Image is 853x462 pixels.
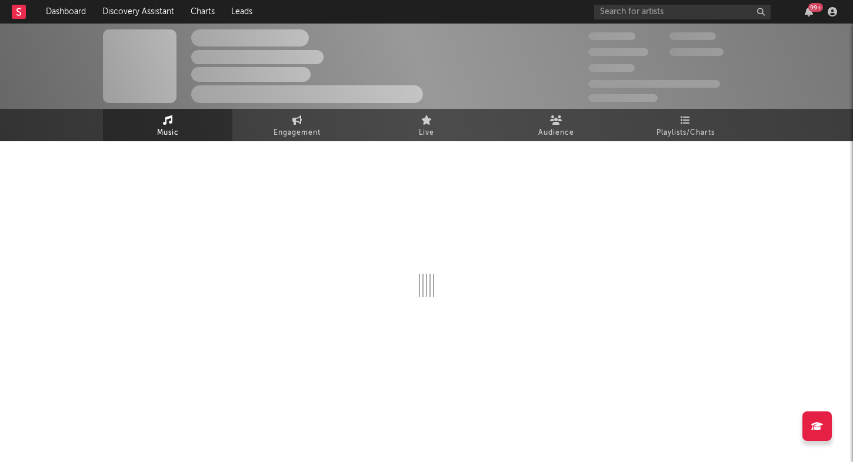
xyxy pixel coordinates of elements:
a: Engagement [232,109,362,141]
span: Playlists/Charts [657,126,715,140]
span: 50,000,000 [588,48,648,56]
span: Engagement [274,126,321,140]
a: Live [362,109,491,141]
span: Audience [538,126,574,140]
a: Playlists/Charts [621,109,750,141]
span: Live [419,126,434,140]
span: Music [157,126,179,140]
span: Jump Score: 85.0 [588,94,658,102]
button: 99+ [805,7,813,16]
span: 1,000,000 [669,48,724,56]
span: 300,000 [588,32,635,40]
div: 99 + [808,3,823,12]
span: 50,000,000 Monthly Listeners [588,80,720,88]
a: Music [103,109,232,141]
span: 100,000 [669,32,716,40]
span: 100,000 [588,64,635,72]
input: Search for artists [594,5,771,19]
a: Audience [491,109,621,141]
